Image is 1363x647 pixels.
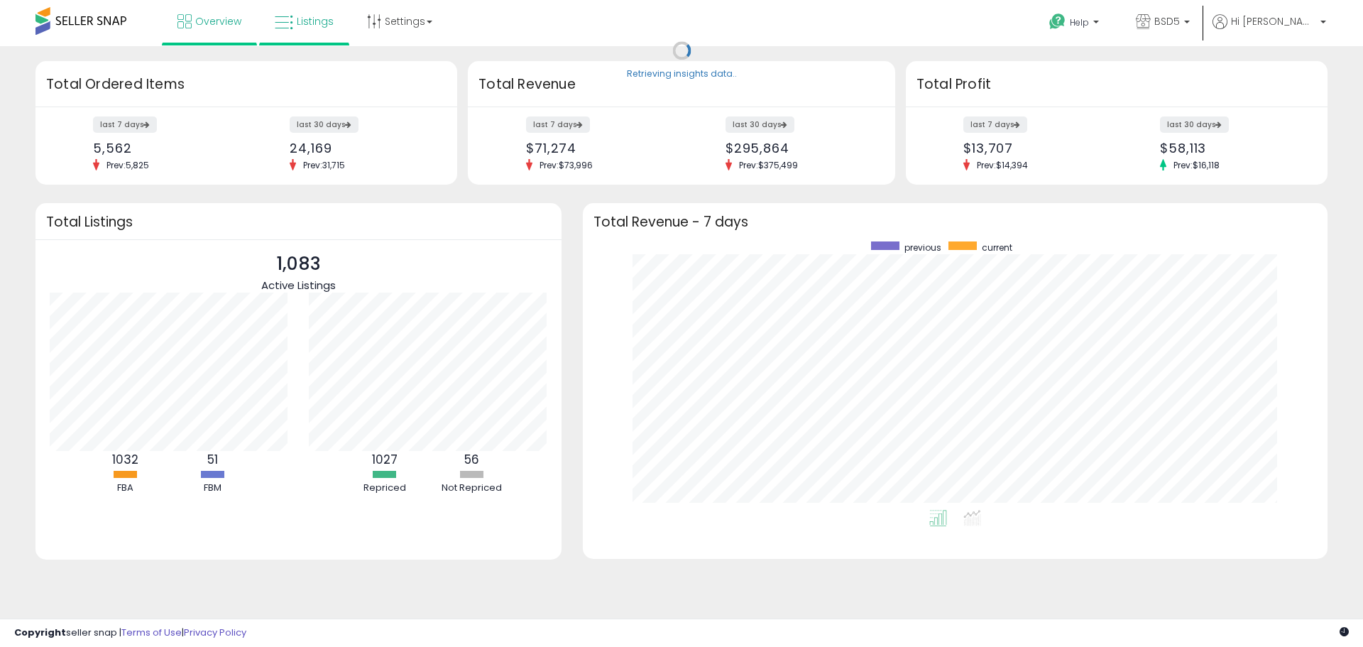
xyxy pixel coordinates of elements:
[970,159,1035,171] span: Prev: $14,394
[112,451,138,468] b: 1032
[1166,159,1227,171] span: Prev: $16,118
[726,116,794,133] label: last 30 days
[1160,116,1229,133] label: last 30 days
[963,116,1027,133] label: last 7 days
[916,75,1317,94] h3: Total Profit
[732,159,805,171] span: Prev: $375,499
[464,451,479,468] b: 56
[195,14,241,28] span: Overview
[261,251,336,278] p: 1,083
[526,116,590,133] label: last 7 days
[14,626,66,639] strong: Copyright
[121,626,182,639] a: Terms of Use
[297,14,334,28] span: Listings
[593,217,1317,227] h3: Total Revenue - 7 days
[904,241,941,254] span: previous
[526,141,671,156] div: $71,274
[532,159,600,171] span: Prev: $73,996
[170,482,255,495] div: FBM
[99,159,156,171] span: Prev: 5,825
[290,116,358,133] label: last 30 days
[372,451,398,468] b: 1027
[290,141,432,156] div: 24,169
[627,68,737,81] div: Retrieving insights data..
[1213,14,1326,46] a: Hi [PERSON_NAME]
[429,482,515,495] div: Not Repriced
[1231,14,1316,28] span: Hi [PERSON_NAME]
[726,141,870,156] div: $295,864
[46,217,551,227] h3: Total Listings
[1049,13,1066,31] i: Get Help
[478,75,885,94] h3: Total Revenue
[46,75,447,94] h3: Total Ordered Items
[1038,2,1113,46] a: Help
[184,626,246,639] a: Privacy Policy
[963,141,1106,156] div: $13,707
[14,626,246,640] div: seller snap | |
[261,278,336,293] span: Active Listings
[1154,14,1180,28] span: BSD5
[1160,141,1303,156] div: $58,113
[93,141,236,156] div: 5,562
[82,482,168,495] div: FBA
[342,482,427,495] div: Repriced
[982,241,1012,254] span: current
[93,116,157,133] label: last 7 days
[1070,16,1089,28] span: Help
[207,451,218,468] b: 51
[296,159,352,171] span: Prev: 31,715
